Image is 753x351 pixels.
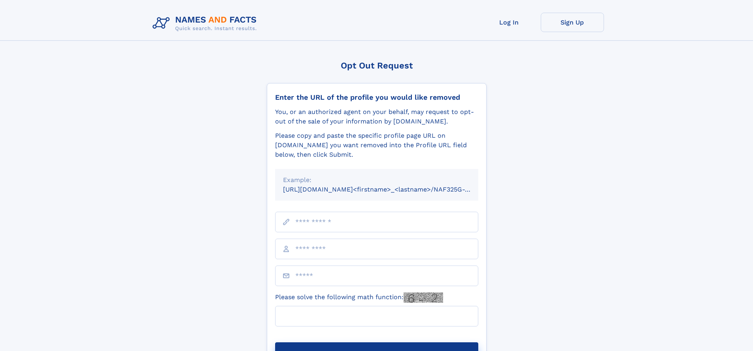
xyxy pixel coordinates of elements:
[275,131,478,159] div: Please copy and paste the specific profile page URL on [DOMAIN_NAME] you want removed into the Pr...
[283,175,470,185] div: Example:
[149,13,263,34] img: Logo Names and Facts
[283,186,493,193] small: [URL][DOMAIN_NAME]<firstname>_<lastname>/NAF325G-xxxxxxxx
[275,93,478,102] div: Enter the URL of the profile you would like removed
[275,292,443,303] label: Please solve the following math function:
[275,107,478,126] div: You, or an authorized agent on your behalf, may request to opt-out of the sale of your informatio...
[267,61,487,70] div: Opt Out Request
[541,13,604,32] a: Sign Up
[477,13,541,32] a: Log In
